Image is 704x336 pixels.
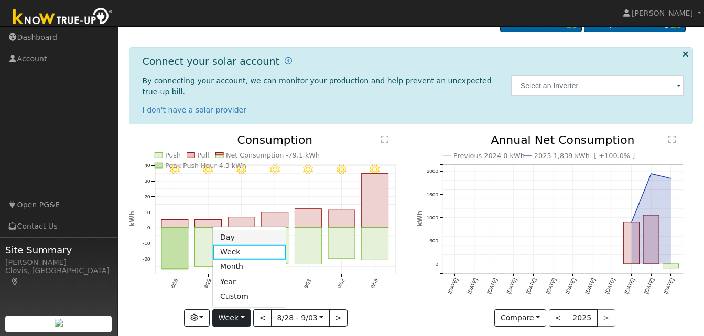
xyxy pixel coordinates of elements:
[494,309,546,327] button: Compare
[329,309,348,327] button: >
[511,75,685,96] input: Select an Inverter
[491,133,635,147] text: Annual Net Consumption
[213,289,286,304] a: Custom
[669,176,673,181] circle: onclick=""
[262,228,288,264] rect: onclick=""
[143,106,247,114] a: I don't have a solar provider
[144,178,150,184] text: 30
[525,277,537,295] text: [DATE]
[328,210,355,228] rect: onclick=""
[270,165,280,175] i: 8/31 - Clear
[632,9,693,17] span: [PERSON_NAME]
[203,278,212,289] text: 8/29
[486,277,498,295] text: [DATE]
[624,222,640,264] rect: onclick=""
[203,165,213,175] i: 8/29 - Clear
[370,165,380,175] i: 9/03 - Clear
[643,216,659,264] rect: onclick=""
[643,277,655,295] text: [DATE]
[584,277,596,295] text: [DATE]
[649,172,653,176] circle: onclick=""
[663,277,675,295] text: [DATE]
[169,165,179,175] i: 8/28 - Clear
[226,152,320,160] text: Net Consumption -79.1 kWh
[5,265,112,287] div: Clovis, [GEOGRAPHIC_DATA]
[466,277,478,295] text: [DATE]
[303,165,313,175] i: 9/01 - Clear
[236,165,246,175] i: 8/30 - Clear
[337,165,346,175] i: 9/02 - Clear
[194,220,221,228] rect: onclick=""
[429,238,438,244] text: 500
[447,277,459,295] text: [DATE]
[147,225,150,231] text: 0
[624,277,636,295] text: [DATE]
[161,220,188,228] rect: onclick=""
[136,15,193,28] a: Dashboard
[213,230,286,244] a: Day
[295,209,322,228] rect: onclick=""
[630,220,634,225] circle: onclick=""
[663,264,679,269] rect: onclick=""
[8,6,118,29] img: Know True-Up
[370,278,379,289] text: 9/03
[381,135,388,143] text: 
[435,261,438,267] text: 0
[534,152,635,160] text: 2025 1,839 kWh [ +100.0% ]
[213,274,286,289] a: Year
[194,228,221,267] rect: onclick=""
[362,174,388,228] rect: onclick=""
[426,192,438,197] text: 1500
[213,245,286,260] a: Week
[10,277,20,286] a: Map
[5,257,112,268] div: [PERSON_NAME]
[253,309,272,327] button: <
[453,152,525,160] text: Previous 2024 0 kWh
[604,277,616,295] text: [DATE]
[161,228,188,269] rect: onclick=""
[668,135,676,143] text: 
[505,277,517,295] text: [DATE]
[143,55,279,68] h1: Connect your solar account
[426,215,438,221] text: 1000
[337,278,346,290] text: 9/02
[128,211,135,227] text: kWh
[144,209,150,215] text: 10
[303,278,312,290] text: 9/01
[144,163,150,169] text: 40
[143,241,150,247] text: -10
[165,162,246,170] text: Peak Push Hour 4.3 kWh
[212,309,251,327] button: Week
[549,309,567,327] button: <
[426,169,438,174] text: 2000
[228,217,255,228] rect: onclick=""
[545,277,557,295] text: [DATE]
[144,194,150,199] text: 20
[213,260,286,274] a: Month
[5,243,112,257] span: Site Summary
[237,133,312,147] text: Consumption
[416,211,424,227] text: kWh
[262,212,288,228] rect: onclick=""
[143,256,150,262] text: -20
[197,152,209,160] text: Pull
[362,228,388,260] rect: onclick=""
[169,278,179,289] text: 8/28
[565,277,577,295] text: [DATE]
[55,319,63,327] img: retrieve
[567,309,598,327] button: 2025
[165,152,181,160] text: Push
[271,309,330,327] button: 8/28 - 9/03
[328,228,355,259] rect: onclick=""
[143,76,492,96] span: By connecting your account, we can monitor your production and help prevent an unexpected true-up...
[295,228,322,264] rect: onclick=""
